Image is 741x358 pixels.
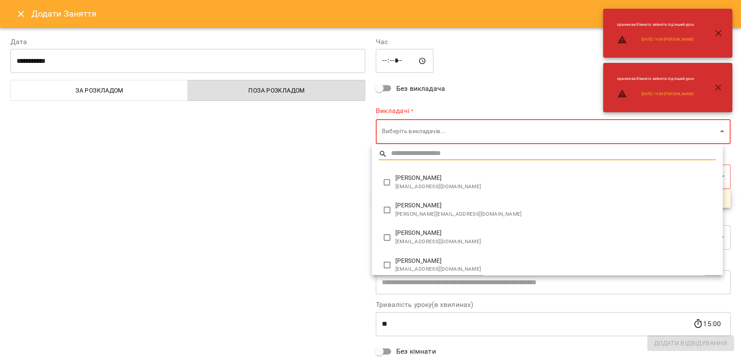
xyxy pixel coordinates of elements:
span: [PERSON_NAME] [395,174,716,182]
span: [EMAIL_ADDRESS][DOMAIN_NAME] [395,238,716,246]
span: [PERSON_NAME] [395,257,716,265]
span: [PERSON_NAME] [395,229,716,238]
span: [PERSON_NAME][EMAIL_ADDRESS][DOMAIN_NAME] [395,210,716,219]
a: [DATE] 14:00 [PERSON_NAME] [642,91,693,97]
span: [EMAIL_ADDRESS][DOMAIN_NAME] [395,265,716,274]
a: [DATE] 14:00 [PERSON_NAME] [642,37,693,42]
span: [PERSON_NAME] [395,201,716,210]
span: [EMAIL_ADDRESS][DOMAIN_NAME] [395,182,716,191]
li: оранжева : Кімната зайнята під інший урок [610,18,701,31]
li: оранжева : Кімната зайнята під інший урок [610,72,701,85]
